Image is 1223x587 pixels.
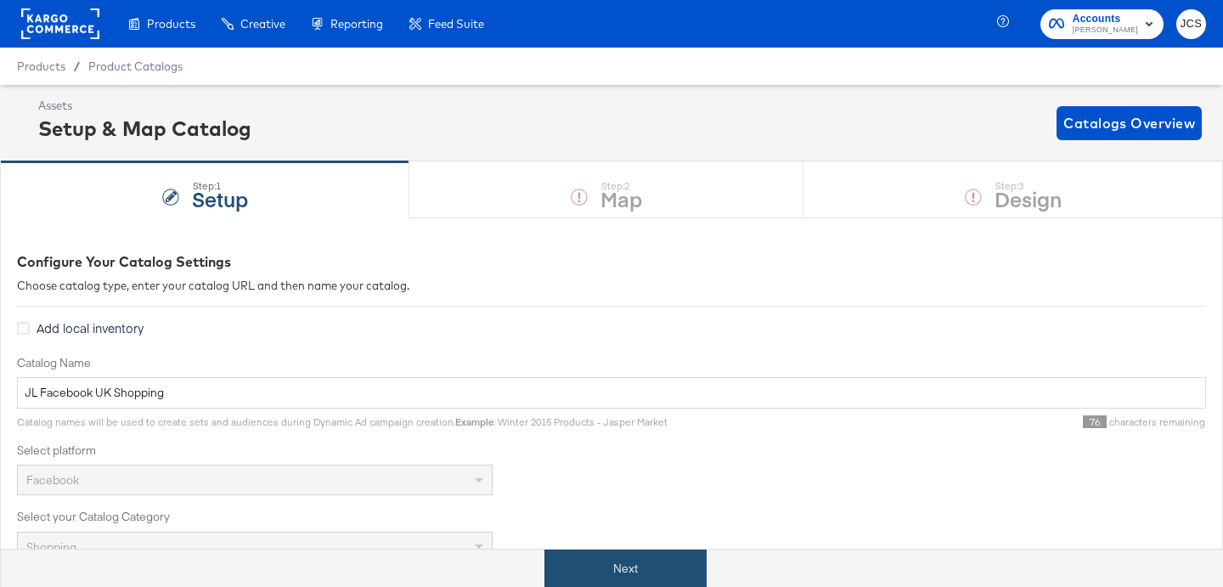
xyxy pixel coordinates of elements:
label: Catalog Name [17,355,1206,371]
span: Feed Suite [428,17,484,31]
span: Catalogs Overview [1063,111,1195,135]
strong: Example [455,415,493,428]
button: Accounts[PERSON_NAME] [1040,9,1164,39]
a: Product Catalogs [88,59,183,73]
span: Products [147,17,195,31]
span: Add local inventory [37,319,144,336]
span: / [65,59,88,73]
label: Select platform [17,443,1206,459]
span: Facebook [26,472,79,488]
span: Reporting [330,17,383,31]
span: 76 [1083,415,1107,428]
div: Step: 1 [192,180,248,192]
div: Setup & Map Catalog [38,114,251,143]
button: JCS [1176,9,1206,39]
span: Creative [240,17,285,31]
span: Products [17,59,65,73]
div: Assets [38,98,251,114]
span: Accounts [1073,10,1138,28]
label: Select your Catalog Category [17,509,1206,525]
input: Name your catalog e.g. My Dynamic Product Catalog [17,377,1206,409]
span: JCS [1183,14,1199,34]
span: Catalog names will be used to create sets and audiences during Dynamic Ad campaign creation. : Wi... [17,415,668,428]
div: Configure Your Catalog Settings [17,252,1206,272]
strong: Setup [192,184,248,212]
button: Catalogs Overview [1057,106,1202,140]
span: [PERSON_NAME] [1073,24,1138,37]
div: characters remaining [668,415,1206,429]
div: Choose catalog type, enter your catalog URL and then name your catalog. [17,278,1206,294]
